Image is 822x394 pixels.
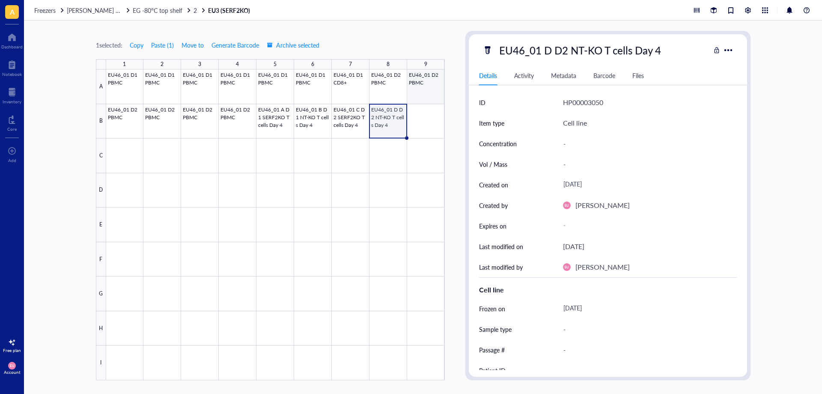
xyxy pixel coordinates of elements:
a: [PERSON_NAME] freezer [67,6,131,14]
div: Last modified by [479,262,523,272]
div: - [560,135,733,153]
span: EU [10,364,14,367]
div: 9 [424,59,427,70]
div: I [96,346,106,380]
span: EG -80°C top shelf [133,6,182,15]
div: Expires on [479,221,506,231]
div: F [96,242,106,277]
a: EU3 (SERF2KO) [208,6,252,14]
div: Barcode [593,71,615,80]
a: Freezers [34,6,65,14]
div: Created on [479,180,508,189]
div: Activity [514,71,534,80]
div: 3 [198,59,201,70]
div: Free plan [3,348,21,353]
div: B [96,104,106,139]
a: Dashboard [1,30,23,49]
div: [DATE] [563,241,584,252]
button: Copy [129,38,144,52]
div: Notebook [2,72,22,77]
span: EU [564,265,569,269]
a: Inventory [3,85,21,104]
div: Sample type [479,325,512,334]
div: Metadata [551,71,576,80]
span: A [10,6,15,17]
a: Core [7,113,17,132]
span: Generate Barcode [211,42,259,48]
div: 4 [236,59,239,70]
div: 7 [349,59,352,70]
button: Generate Barcode [211,38,259,52]
div: Add [8,158,16,163]
div: 6 [311,59,314,70]
div: EU46_01 D D2 NT-KO T cells Day 4 [495,41,665,59]
span: 2 [194,6,197,15]
div: 8 [387,59,390,70]
div: Account [4,370,21,375]
div: - [560,320,733,338]
span: [PERSON_NAME] freezer [67,6,134,15]
div: Dashboard [1,44,23,49]
div: E [96,208,106,242]
span: Freezers [34,6,56,15]
div: Created by [479,201,508,210]
span: EU [564,203,569,207]
div: Cell line [563,117,587,129]
div: Item type [479,118,504,128]
div: Files [632,71,644,80]
span: Copy [130,42,143,48]
div: 2 [161,59,164,70]
div: A [96,69,106,104]
div: H [96,311,106,346]
a: EG -80°C top shelf2 [133,6,206,14]
div: Frozen on [479,304,505,313]
div: Vol / Mass [479,159,507,169]
div: Concentration [479,139,517,148]
div: 1 selected: [96,40,122,50]
div: ID [479,98,485,107]
span: Archive selected [267,42,319,48]
div: - [560,155,733,173]
div: - [560,218,733,234]
div: Last modified on [479,242,523,251]
button: Archive selected [266,38,320,52]
div: Patient ID [479,366,506,375]
div: 5 [274,59,277,70]
button: Move to [181,38,204,52]
div: [DATE] [560,177,733,192]
div: C [96,138,106,173]
div: - [560,361,733,379]
div: [PERSON_NAME] [575,200,630,211]
div: [PERSON_NAME] [575,262,630,273]
div: G [96,277,106,311]
div: - [560,341,733,359]
a: Notebook [2,58,22,77]
div: [DATE] [560,301,733,316]
div: Inventory [3,99,21,104]
span: Move to [182,42,204,48]
div: 1 [123,59,126,70]
div: Cell line [479,285,737,295]
div: Core [7,126,17,132]
div: Passage # [479,345,505,355]
div: HP00003050 [563,97,603,108]
button: Paste (1) [151,38,174,52]
div: D [96,173,106,208]
div: Details [479,71,497,80]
